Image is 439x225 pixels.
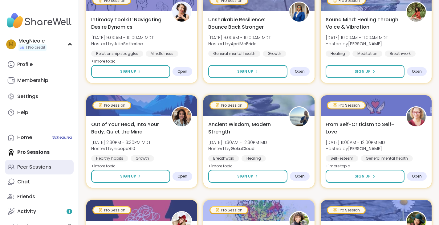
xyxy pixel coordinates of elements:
[326,35,388,41] span: [DATE] 10:00AM - 11:00AM MDT
[208,35,271,41] span: [DATE] 9:00AM - 10:00AM MDT
[290,2,309,22] img: AprilMcBride
[114,41,143,47] b: JuliaSatterlee
[17,208,36,215] div: Activity
[91,121,165,136] span: Out of Your Head, Into Your Body: Quiet the Mind
[5,57,74,72] a: Profile
[210,102,247,108] div: Pro Session
[91,51,143,57] div: Relationship struggles
[290,107,309,126] img: GokuCloud
[237,174,253,179] span: Sign Up
[348,145,382,152] b: [PERSON_NAME]
[208,65,287,78] button: Sign Up
[146,51,178,57] div: Mindfulness
[328,207,365,213] div: Pro Session
[295,69,305,74] span: Open
[326,145,387,152] span: Hosted by
[295,174,305,179] span: Open
[326,170,404,183] button: Sign Up
[17,61,33,68] div: Profile
[328,102,365,108] div: Pro Session
[348,41,382,47] b: [PERSON_NAME]
[208,155,239,162] div: Breathwork
[5,10,74,31] img: ShareWell Nav Logo
[5,73,74,88] a: Membership
[172,107,191,126] img: nicopa810
[93,102,130,108] div: Pro Session
[120,69,136,74] span: Sign Up
[17,109,28,116] div: Help
[114,145,135,152] b: nicopa810
[91,170,170,183] button: Sign Up
[91,139,151,145] span: [DATE] 2:30PM - 3:30PM MDT
[412,69,422,74] span: Open
[93,207,130,213] div: Pro Session
[326,155,358,162] div: Self-esteem
[5,189,74,204] a: Friends
[326,16,399,31] span: Sound Mind: Healing Through Voice & Vibration
[9,40,13,48] span: M
[172,2,191,22] img: JuliaSatterlee
[361,155,413,162] div: General mental health
[208,41,271,47] span: Hosted by
[91,65,170,78] button: Sign Up
[326,51,350,57] div: Healing
[17,93,38,100] div: Settings
[5,204,74,219] a: Activity1
[17,164,51,170] div: Peer Sessions
[237,69,253,74] span: Sign Up
[91,16,165,31] span: Intimacy Toolkit: Navigating Desire Dynamics
[352,51,382,57] div: Meditation
[91,155,128,162] div: Healthy habits
[355,69,371,74] span: Sign Up
[5,174,74,189] a: Chat
[17,193,35,200] div: Friends
[69,209,70,214] span: 1
[355,174,371,179] span: Sign Up
[326,41,388,47] span: Hosted by
[210,207,247,213] div: Pro Session
[17,134,32,141] div: Home
[326,121,399,136] span: From Self-Criticism to Self-Love
[208,139,269,145] span: [DATE] 11:30AM - 12:30PM MDT
[208,51,260,57] div: General mental health
[208,16,282,31] span: Unshakable Resilience: Bounce Back Stronger
[263,51,286,57] div: Growth
[177,69,187,74] span: Open
[326,65,404,78] button: Sign Up
[5,89,74,104] a: Settings
[17,178,30,185] div: Chat
[51,135,72,140] span: 1 Scheduled
[5,130,74,145] a: Home1Scheduled
[231,41,257,47] b: AprilMcBride
[26,45,45,50] span: 1 Pro credit
[177,174,187,179] span: Open
[231,145,254,152] b: GokuCloud
[407,107,426,126] img: Fausta
[120,174,136,179] span: Sign Up
[385,51,416,57] div: Breathwork
[208,121,282,136] span: Ancient Wisdom, Modern Strength
[5,105,74,120] a: Help
[326,139,387,145] span: [DATE] 11:00AM - 12:00PM MDT
[131,155,154,162] div: Growth
[407,2,426,22] img: Joana_Ayala
[17,77,48,84] div: Membership
[5,160,74,174] a: Peer Sessions
[91,145,151,152] span: Hosted by
[18,38,47,44] div: MegNicole
[412,174,422,179] span: Open
[91,41,154,47] span: Hosted by
[208,145,269,152] span: Hosted by
[242,155,266,162] div: Healing
[208,170,287,183] button: Sign Up
[91,35,154,41] span: [DATE] 9:00AM - 10:00AM MDT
